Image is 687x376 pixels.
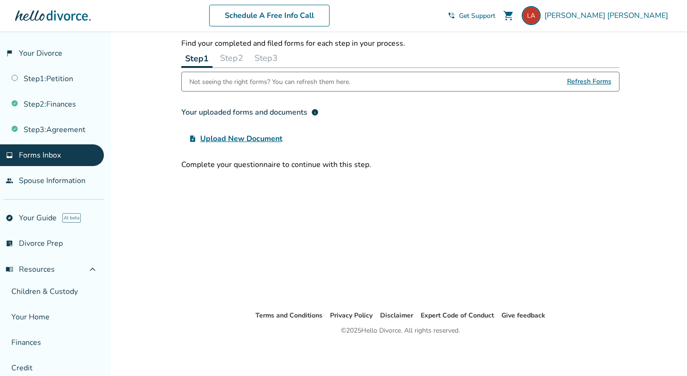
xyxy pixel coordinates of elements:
span: AI beta [62,213,81,223]
span: list_alt_check [6,240,13,247]
span: people [6,177,13,184]
div: Your uploaded forms and documents [181,107,319,118]
button: Step1 [181,49,212,68]
p: Find your completed and filed forms for each step in your process. [181,38,619,49]
a: Privacy Policy [330,311,373,320]
button: Step2 [216,49,247,67]
span: inbox [6,151,13,159]
a: Schedule A Free Info Call [209,5,330,26]
span: expand_less [87,264,98,275]
span: Refresh Forms [567,72,611,91]
span: shopping_cart [503,10,514,21]
div: Not seeing the right forms? You can refresh them here. [189,72,350,91]
span: Forms Inbox [19,150,61,160]
span: explore [6,214,13,222]
span: info [311,109,319,116]
div: Complete your questionnaire to continue with this step. [181,159,619,170]
span: Resources [6,264,55,275]
a: Expert Code of Conduct [421,311,494,320]
span: flag_2 [6,50,13,57]
span: Upload New Document [200,133,282,144]
div: © 2025 Hello Divorce. All rights reserved. [341,325,460,336]
li: Give feedback [501,310,545,321]
span: menu_book [6,266,13,273]
span: upload_file [189,135,196,142]
a: phone_in_talkGet Support [448,11,495,20]
span: [PERSON_NAME] [PERSON_NAME] [544,10,672,21]
a: Terms and Conditions [255,311,322,320]
iframe: Chat Widget [640,331,687,376]
span: Get Support [459,11,495,20]
span: phone_in_talk [448,12,455,19]
li: Disclaimer [380,310,413,321]
button: Step3 [251,49,281,67]
img: lorrialmaguer@gmail.com [522,6,541,25]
